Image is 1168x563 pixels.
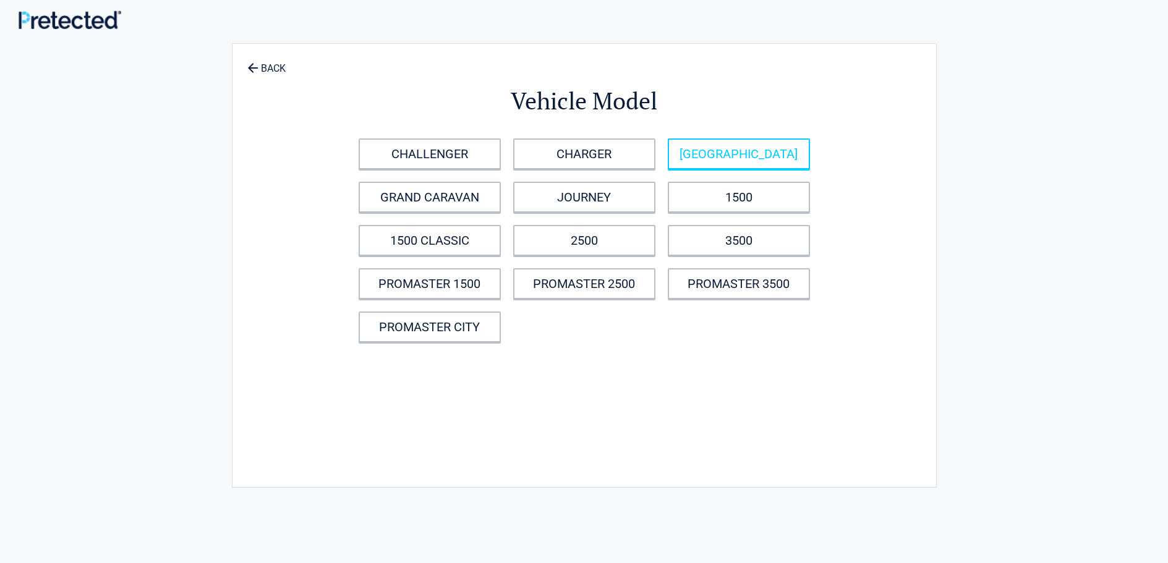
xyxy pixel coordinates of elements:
[359,268,501,299] a: PROMASTER 1500
[359,225,501,256] a: 1500 CLASSIC
[359,138,501,169] a: CHALLENGER
[359,182,501,213] a: GRAND CARAVAN
[668,138,810,169] a: [GEOGRAPHIC_DATA]
[513,268,655,299] a: PROMASTER 2500
[513,138,655,169] a: CHARGER
[668,225,810,256] a: 3500
[359,311,501,342] a: PROMASTER CITY
[245,52,288,74] a: BACK
[513,225,655,256] a: 2500
[301,85,868,117] h2: Vehicle Model
[668,268,810,299] a: PROMASTER 3500
[513,182,655,213] a: JOURNEY
[19,11,121,29] img: Main Logo
[668,182,810,213] a: 1500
